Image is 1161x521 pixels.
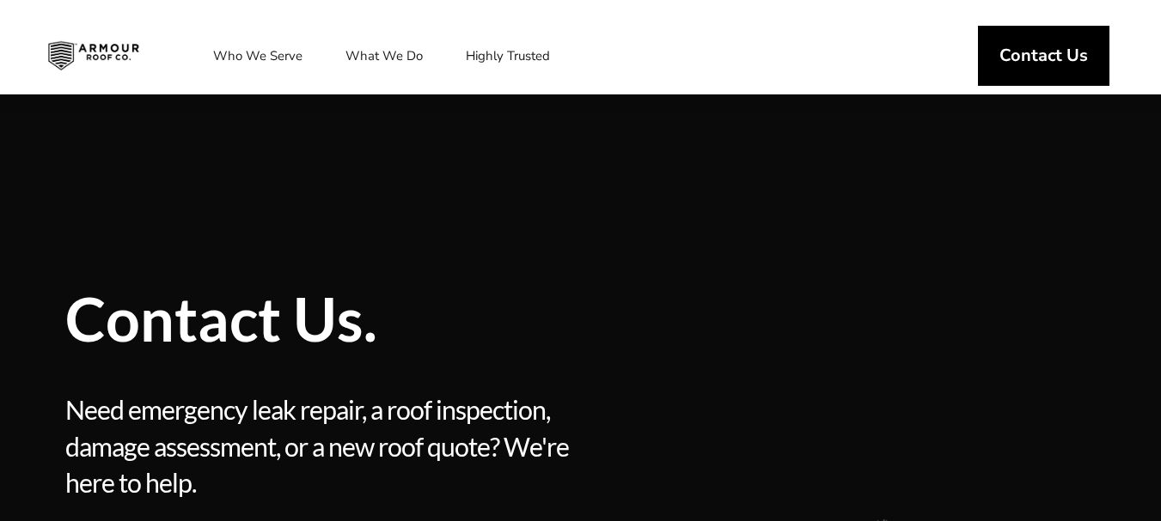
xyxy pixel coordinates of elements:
[65,391,575,501] span: Need emergency leak repair, a roof inspection, damage assessment, or a new roof quote? We're here...
[449,34,567,77] a: Highly Trusted
[978,26,1109,86] a: Contact Us
[999,47,1088,64] span: Contact Us
[196,34,320,77] a: Who We Serve
[328,34,440,77] a: What We Do
[34,34,153,77] img: Industrial and Commercial Roofing Company | Armour Roof Co.
[65,288,830,348] span: Contact Us.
